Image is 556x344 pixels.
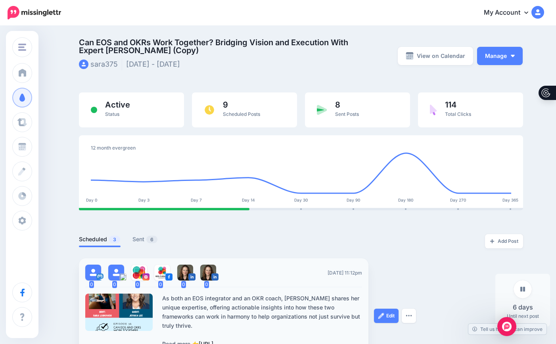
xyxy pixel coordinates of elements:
img: clock.png [204,104,215,115]
div: Open Intercom Messenger [497,317,516,336]
div: Day 270 [446,198,470,202]
button: Manage [477,47,523,65]
img: facebook-square.png [165,273,173,281]
li: sara375 [79,58,122,70]
div: Day 0 [80,198,104,202]
img: linkedin-square.png [188,273,196,281]
span: 9 [223,101,260,109]
img: pencil-white.png [378,313,384,319]
span: 0 [135,281,140,288]
span: Active [105,101,130,109]
a: Scheduled3 [79,234,121,244]
a: Edit [374,309,399,323]
span: 0 [204,281,209,288]
li: [DATE] - [DATE] [126,58,184,70]
span: Scheduled Posts [223,111,260,117]
div: Day 7 [184,198,208,202]
img: Missinglettr [8,6,61,19]
span: 114 [445,101,471,109]
img: menu.png [18,44,26,51]
div: Day 180 [394,198,418,202]
a: Tell us how we can improve [468,324,546,334]
div: Day 365 [498,198,522,202]
a: View on Calendar [398,47,473,65]
span: 0 [181,281,186,288]
img: 1747708894787-72000.png [200,265,216,281]
span: Can EOS and OKRs Work Together? Bridging Vision and Execution With Expert [PERSON_NAME] (Copy) [79,38,371,54]
img: 1747708894787-72000.png [177,265,193,281]
span: 6 days [513,302,533,312]
span: 3 [109,236,120,243]
span: 0 [89,281,94,288]
img: instagram-square.png [142,273,150,281]
div: Day 14 [237,198,261,202]
div: 12 month evergreen [91,143,511,153]
span: 8 [335,101,359,109]
div: Day 30 [289,198,313,202]
img: mastodon-square.png [96,273,104,281]
img: user_default_image.png [85,265,101,281]
img: arrow-down-white.png [511,55,515,57]
span: 0 [158,281,163,288]
span: 0 [112,281,117,288]
div: Until next post [495,274,550,327]
img: pointer-purple.png [430,104,437,115]
img: dots.png [406,314,412,317]
span: [DATE] 11:12pm [328,269,362,277]
span: Total Clicks [445,111,471,117]
img: bluesky-square.png [119,273,127,281]
img: user_default_image.png [108,265,124,281]
a: Sent6 [132,234,158,244]
div: Day 3 [132,198,156,202]
img: 162079404_238686777936684_4336106398136497484_n-bsa127696.jpg [131,265,147,281]
a: My Account [476,3,544,23]
img: plus-grey-dark.png [490,239,495,244]
span: Sent Posts [335,111,359,117]
span: 6 [146,236,157,243]
img: paper-plane-green.png [317,105,327,115]
img: 291631333_464809612316939_1702899811763182457_n-bsa127698.png [154,265,170,281]
img: calendar-grey-darker.png [406,52,414,60]
div: Day 90 [341,198,365,202]
img: linkedin-square.png [211,273,219,281]
a: Add Post [485,234,523,248]
span: Status [105,111,119,117]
